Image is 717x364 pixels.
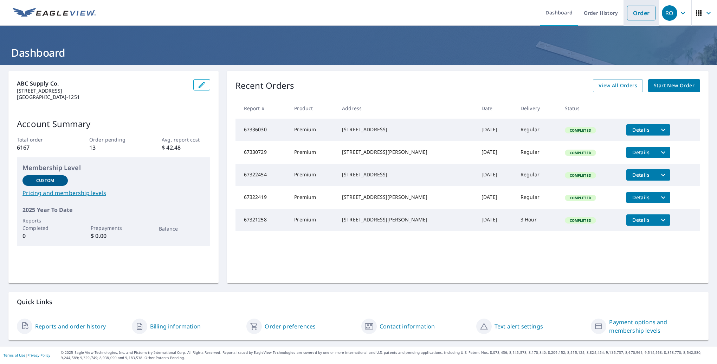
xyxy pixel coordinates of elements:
a: View All Orders [593,79,643,92]
td: 67330729 [235,141,289,164]
td: [DATE] [476,119,515,141]
button: filesDropdownBtn-67321258 [656,214,670,226]
td: 67336030 [235,119,289,141]
div: [STREET_ADDRESS][PERSON_NAME] [342,194,470,201]
td: 67321258 [235,209,289,231]
td: [DATE] [476,186,515,209]
button: filesDropdownBtn-67330729 [656,147,670,158]
th: Delivery [515,98,559,119]
p: Order pending [89,136,137,143]
p: Balance [159,225,204,232]
td: [DATE] [476,164,515,186]
button: filesDropdownBtn-67322454 [656,169,670,181]
p: Reports Completed [22,217,68,232]
td: Premium [289,209,336,231]
button: detailsBtn-67330729 [626,147,656,158]
a: Privacy Policy [27,353,50,358]
a: Order preferences [265,322,316,331]
td: Premium [289,119,336,141]
span: Details [631,194,652,201]
td: Premium [289,186,336,209]
p: Membership Level [22,163,205,172]
span: Completed [566,150,595,155]
a: Pricing and membership levels [22,189,205,197]
a: Order [627,6,655,20]
div: [STREET_ADDRESS] [342,126,470,133]
div: [STREET_ADDRESS][PERSON_NAME] [342,216,470,223]
span: Details [631,216,652,223]
td: Regular [515,186,559,209]
td: Premium [289,141,336,164]
div: [STREET_ADDRESS] [342,171,470,178]
td: [DATE] [476,209,515,231]
p: 2025 Year To Date [22,206,205,214]
span: Completed [566,128,595,133]
th: Status [559,98,621,119]
td: 3 Hour [515,209,559,231]
p: $ 42.48 [162,143,210,152]
td: Regular [515,164,559,186]
th: Product [289,98,336,119]
span: Details [631,149,652,156]
th: Address [336,98,476,119]
button: detailsBtn-67322419 [626,192,656,203]
a: Text alert settings [495,322,543,331]
div: RO [662,5,677,21]
td: 67322419 [235,186,289,209]
button: filesDropdownBtn-67336030 [656,124,670,136]
p: Avg. report cost [162,136,210,143]
button: detailsBtn-67321258 [626,214,656,226]
span: View All Orders [599,81,637,90]
p: Total order [17,136,65,143]
th: Date [476,98,515,119]
p: Quick Links [17,297,700,306]
span: Details [631,126,652,133]
a: Contact information [380,322,435,331]
p: $ 0.00 [91,232,136,240]
div: [STREET_ADDRESS][PERSON_NAME] [342,149,470,156]
td: Regular [515,119,559,141]
p: [STREET_ADDRESS] [17,88,188,94]
td: [DATE] [476,141,515,164]
button: detailsBtn-67322454 [626,169,656,181]
p: 6167 [17,143,65,152]
p: ABC Supply Co. [17,79,188,88]
button: detailsBtn-67336030 [626,124,656,136]
p: Custom [36,177,54,184]
a: Terms of Use [4,353,25,358]
a: Reports and order history [35,322,106,331]
p: [GEOGRAPHIC_DATA]-1251 [17,94,188,100]
p: | [4,353,50,357]
td: Regular [515,141,559,164]
button: filesDropdownBtn-67322419 [656,192,670,203]
span: Start New Order [654,81,695,90]
a: Payment options and membership levels [609,318,700,335]
p: © 2025 Eagle View Technologies, Inc. and Pictometry International Corp. All Rights Reserved. Repo... [61,350,713,360]
a: Start New Order [648,79,700,92]
p: Account Summary [17,118,210,130]
span: Completed [566,195,595,200]
p: 0 [22,232,68,240]
td: Premium [289,164,336,186]
span: Details [631,171,652,178]
span: Completed [566,173,595,178]
th: Report # [235,98,289,119]
p: Recent Orders [235,79,295,92]
img: EV Logo [13,8,96,18]
a: Billing information [150,322,201,331]
p: 13 [89,143,137,152]
h1: Dashboard [8,45,709,60]
p: Prepayments [91,224,136,232]
span: Completed [566,218,595,223]
td: 67322454 [235,164,289,186]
